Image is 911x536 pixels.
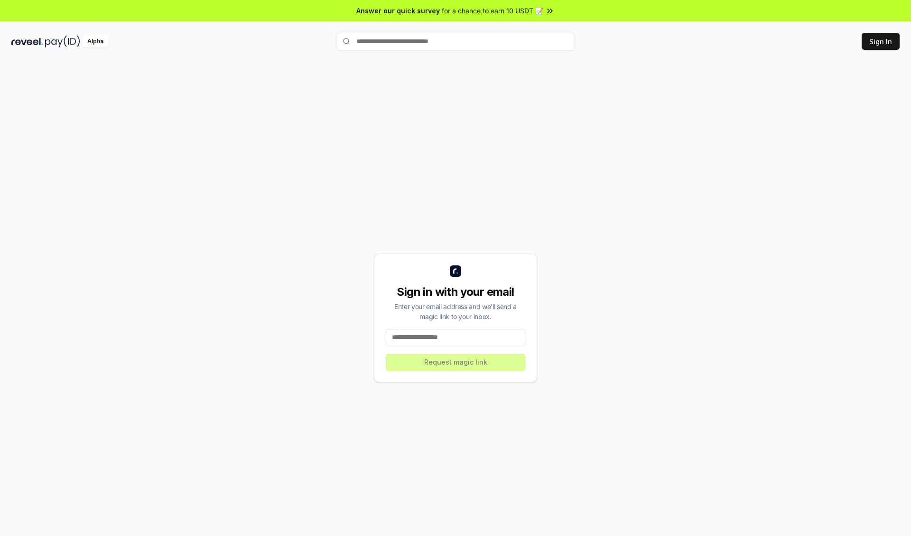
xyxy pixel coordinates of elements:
img: pay_id [45,36,80,47]
button: Sign In [862,33,900,50]
img: logo_small [450,265,461,277]
img: reveel_dark [11,36,43,47]
div: Enter your email address and we’ll send a magic link to your inbox. [386,301,525,321]
div: Sign in with your email [386,284,525,300]
span: Answer our quick survey [356,6,440,16]
div: Alpha [82,36,109,47]
span: for a chance to earn 10 USDT 📝 [442,6,543,16]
